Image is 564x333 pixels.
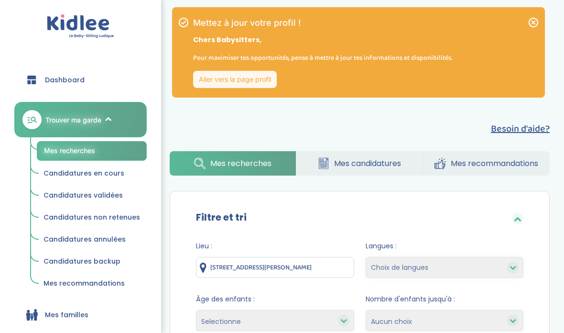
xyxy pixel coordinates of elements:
span: Mes recherches [210,157,271,169]
span: Lieu : [196,241,354,251]
span: Dashboard [45,75,85,85]
p: Chers Babysitters, [193,35,452,45]
label: Filtre et tri [196,210,247,224]
input: Ville ou code postale [196,257,354,278]
a: Candidatures non retenues [37,209,147,227]
a: Aller vers la page profil [193,71,277,88]
a: Mes recherches [37,141,147,161]
span: Mes recommandations [451,157,538,169]
a: Candidatures annulées [37,231,147,249]
a: Candidatures backup [37,253,147,271]
span: Mes familles [45,310,88,320]
a: Mes recherches [170,151,296,176]
a: Candidatures en cours [37,165,147,183]
a: Mes candidatures [296,151,423,176]
span: Mes recherches [44,146,95,155]
span: Âge des enfants : [196,294,354,304]
a: Mes recommandations [37,275,147,293]
span: Candidatures annulées [43,234,126,244]
span: Candidatures non retenues [43,212,140,222]
a: Mes familles [14,298,147,332]
span: Candidatures en cours [43,168,124,178]
span: Mes candidatures [334,157,401,169]
a: Trouver ma garde [14,102,147,137]
a: Dashboard [14,63,147,97]
span: Langues : [366,241,524,251]
span: Nombre d'enfants jusqu'à : [366,294,524,304]
h1: Mettez à jour votre profil ! [193,19,452,27]
p: Pour maximiser tes opportunités, pense à mettre à jour tes informations et disponibilités. [193,53,452,63]
span: Candidatures backup [43,256,120,266]
span: Mes recommandations [43,278,125,288]
a: Mes recommandations [423,151,550,176]
img: logo.svg [47,14,114,39]
span: Trouver ma garde [45,115,101,125]
button: Besoin d'aide? [491,122,550,136]
a: Candidatures validées [37,187,147,205]
span: Candidatures validées [43,190,123,200]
